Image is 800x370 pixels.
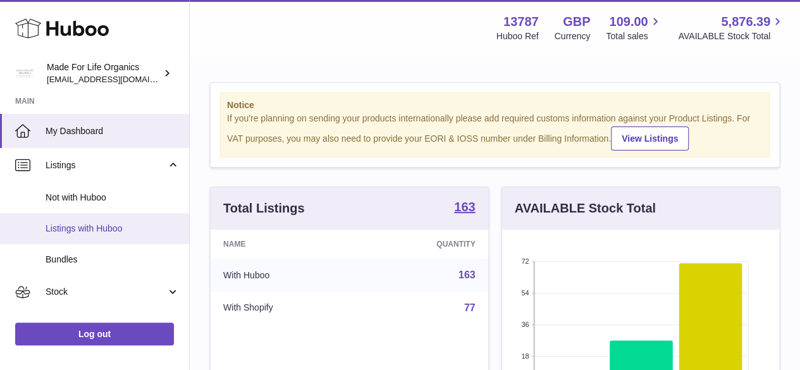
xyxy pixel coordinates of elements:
span: Total sales [606,30,662,42]
span: 109.00 [609,13,648,30]
a: View Listings [611,126,689,151]
th: Name [211,230,360,259]
span: Not with Huboo [46,192,180,204]
text: 36 [521,321,529,328]
span: Listings [46,159,166,171]
div: If you're planning on sending your products internationally please add required customs informati... [227,113,763,151]
span: Bundles [46,254,180,266]
span: My Dashboard [46,125,180,137]
h3: AVAILABLE Stock Total [515,200,656,217]
span: [EMAIL_ADDRESS][DOMAIN_NAME] [47,74,186,84]
div: Huboo Ref [496,30,539,42]
a: 163 [454,200,475,216]
span: Listings with Huboo [46,223,180,235]
a: 77 [464,302,476,313]
a: 163 [458,269,476,280]
h3: Total Listings [223,200,305,217]
a: 5,876.39 AVAILABLE Stock Total [678,13,785,42]
text: 72 [521,257,529,265]
a: Log out [15,323,174,345]
strong: 13787 [503,13,539,30]
th: Quantity [360,230,488,259]
text: 54 [521,289,529,297]
div: Made For Life Organics [47,61,161,85]
div: Currency [555,30,591,42]
strong: 163 [454,200,475,213]
span: Stock [46,286,166,298]
strong: Notice [227,99,763,111]
strong: GBP [563,13,590,30]
img: internalAdmin-13787@internal.huboo.com [15,64,34,83]
text: 18 [521,352,529,360]
td: With Huboo [211,259,360,292]
span: 5,876.39 [721,13,770,30]
a: 109.00 Total sales [606,13,662,42]
span: AVAILABLE Stock Total [678,30,785,42]
td: With Shopify [211,292,360,324]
